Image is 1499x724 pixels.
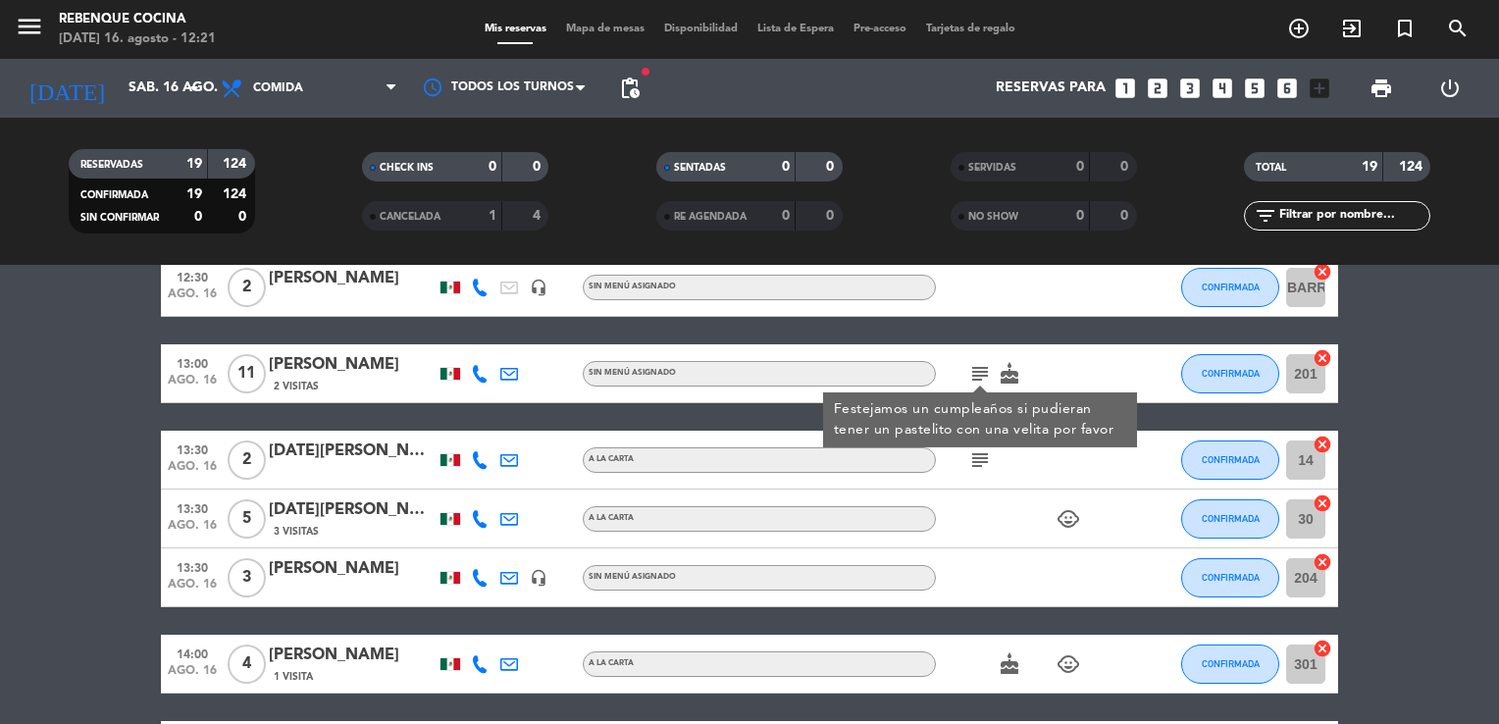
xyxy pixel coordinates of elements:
span: Reservas para [996,80,1106,96]
span: Disponibilidad [654,24,748,34]
span: RE AGENDADA [674,212,747,222]
span: CONFIRMADA [1202,368,1260,379]
i: arrow_drop_down [182,77,206,100]
strong: 0 [826,160,838,174]
span: WALK IN [1325,12,1378,45]
strong: 0 [1076,209,1084,223]
i: cancel [1313,435,1332,454]
i: cake [998,362,1021,386]
button: CONFIRMADA [1181,440,1279,480]
span: 12:30 [168,265,217,287]
i: cancel [1313,493,1332,513]
span: 1 Visita [274,669,313,685]
span: 13:30 [168,438,217,460]
strong: 124 [223,157,250,171]
span: Reserva especial [1378,12,1431,45]
span: 13:30 [168,555,217,578]
span: ago. 16 [168,578,217,600]
strong: 0 [489,160,496,174]
button: CONFIRMADA [1181,558,1279,597]
span: A LA CARTA [589,659,634,667]
i: subject [968,362,992,386]
i: menu [15,12,44,41]
span: RESERVAR MESA [1272,12,1325,45]
span: A LA CARTA [589,514,634,522]
i: looks_4 [1210,76,1235,101]
strong: 0 [1120,209,1132,223]
i: search [1446,17,1470,40]
span: 2 [228,268,266,307]
span: Pre-acceso [844,24,916,34]
span: Lista de Espera [748,24,844,34]
i: cancel [1313,348,1332,368]
div: Festejamos un cumpleaños si pudieran tener un pastelito con una velita por favor [834,399,1127,440]
div: [DATE][PERSON_NAME] [269,497,436,523]
i: looks_5 [1242,76,1267,101]
span: Mapa de mesas [556,24,654,34]
div: Rebenque Cocina [59,10,216,29]
span: Comida [253,81,303,95]
span: CONFIRMADA [80,190,148,200]
div: [DATE][PERSON_NAME] [269,439,436,464]
i: [DATE] [15,67,119,110]
span: 3 Visitas [274,524,319,540]
span: Sin menú asignado [589,283,676,290]
span: CANCELADA [380,212,440,222]
span: 5 [228,499,266,539]
button: CONFIRMADA [1181,268,1279,307]
span: 11 [228,354,266,393]
strong: 0 [782,160,790,174]
div: [DATE] 16. agosto - 12:21 [59,29,216,49]
i: turned_in_not [1393,17,1417,40]
strong: 0 [194,210,202,224]
strong: 0 [826,209,838,223]
span: ago. 16 [168,460,217,483]
i: child_care [1057,652,1080,676]
span: Tarjetas de regalo [916,24,1025,34]
span: CONFIRMADA [1202,513,1260,524]
i: looks_3 [1177,76,1203,101]
span: ago. 16 [168,287,217,310]
span: SENTADAS [674,163,726,173]
span: fiber_manual_record [640,66,651,78]
span: CONFIRMADA [1202,282,1260,292]
div: [PERSON_NAME] [269,643,436,668]
span: ago. 16 [168,664,217,687]
span: 13:30 [168,496,217,519]
span: 3 [228,558,266,597]
button: menu [15,12,44,48]
span: CONFIRMADA [1202,658,1260,669]
span: CHECK INS [380,163,434,173]
strong: 19 [1362,160,1377,174]
span: Mis reservas [475,24,556,34]
strong: 0 [238,210,250,224]
strong: 124 [223,187,250,201]
div: LOG OUT [1416,59,1484,118]
span: TOTAL [1256,163,1286,173]
i: exit_to_app [1340,17,1364,40]
div: [PERSON_NAME] [269,352,436,378]
div: [PERSON_NAME] [269,266,436,291]
strong: 19 [186,187,202,201]
span: ago. 16 [168,519,217,542]
i: power_settings_new [1438,77,1462,100]
i: cancel [1313,262,1332,282]
i: cancel [1313,552,1332,572]
strong: 0 [533,160,544,174]
input: Filtrar por nombre... [1277,205,1429,227]
i: looks_two [1145,76,1170,101]
span: ago. 16 [168,374,217,396]
i: headset_mic [530,569,547,587]
span: print [1370,77,1393,100]
span: 13:00 [168,351,217,374]
i: headset_mic [530,279,547,296]
span: SERVIDAS [968,163,1016,173]
span: CONFIRMADA [1202,454,1260,465]
i: subject [968,448,992,472]
button: CONFIRMADA [1181,645,1279,684]
strong: 1 [489,209,496,223]
strong: 0 [1120,160,1132,174]
strong: 4 [533,209,544,223]
i: looks_6 [1274,76,1300,101]
span: CONFIRMADA [1202,572,1260,583]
